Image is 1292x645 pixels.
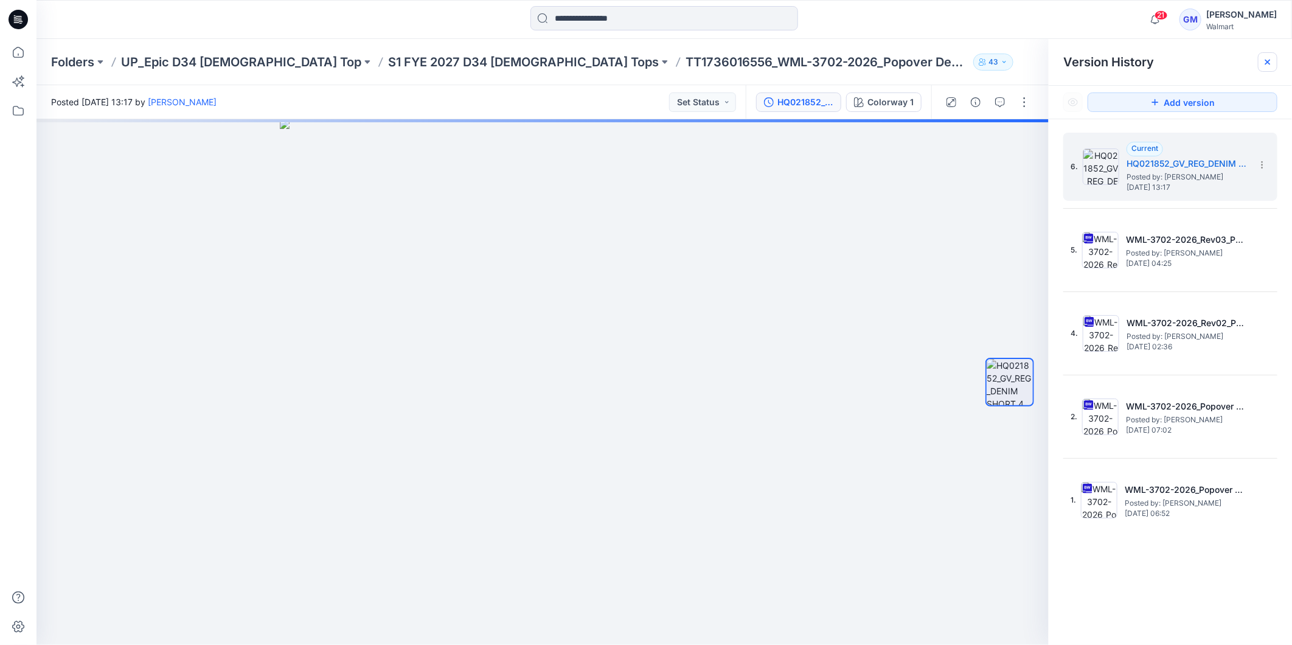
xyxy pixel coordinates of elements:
a: Folders [51,54,94,71]
p: TT1736016556_WML-3702-2026_Popover Denim Blouse_Opt1 [686,54,968,71]
h5: HQ021852_GV_REG_DENIM SHORT 4 PM_Colorway 2_Front [1127,156,1248,171]
span: 4. [1071,328,1078,339]
span: Posted by: Gayan Mahawithanalage [1127,330,1248,343]
span: Posted by: Gayan Mahawithanalage [1126,247,1248,259]
span: Posted [DATE] 13:17 by [51,96,217,108]
img: WML-3702-2026_Rev03_Popover Denim Blouse_Full Colorway [1082,232,1119,268]
span: 1. [1071,495,1076,506]
span: Posted by: Gayan Mahawithanalage [1126,414,1248,426]
h5: WML-3702-2026_Rev02_Popover Denim Blouse_Opt1_Full Colorway [1127,316,1248,330]
p: 43 [988,55,998,69]
div: [PERSON_NAME] [1206,7,1277,22]
span: [DATE] 04:25 [1126,259,1248,268]
span: [DATE] 02:36 [1127,343,1248,351]
div: Walmart [1206,22,1277,31]
button: Details [966,92,985,112]
span: [DATE] 06:52 [1125,509,1246,518]
span: [DATE] 07:02 [1126,426,1248,434]
img: HQ021852_GV_REG_DENIM SHORT 4 PM_Colorway 2_Front [987,359,1033,405]
img: WML-3702-2026_Popover Denim Blouse_Opt1_Softsilver [1081,482,1117,518]
button: Add version [1088,92,1277,112]
span: Posted by: Gayan Mahawithanalage [1125,497,1246,509]
button: Colorway 1 [846,92,922,112]
span: [DATE] 13:17 [1127,183,1248,192]
div: HQ021852_GV_REG_DENIM SHORT 4 PM_Colorway 2_Front [777,96,833,109]
span: Current [1131,144,1158,153]
h5: WML-3702-2026_Rev03_Popover Denim Blouse_Full Colorway [1126,232,1248,247]
img: HQ021852_GV_REG_DENIM SHORT 4 PM_Colorway 2_Front [1083,148,1119,185]
span: 21 [1155,10,1168,20]
span: Posted by: Gayan Mahawithanalage [1127,171,1248,183]
img: eyJhbGciOiJIUzI1NiIsImtpZCI6IjAiLCJzbHQiOiJzZXMiLCJ0eXAiOiJKV1QifQ.eyJkYXRhIjp7InR5cGUiOiJzdG9yYW... [280,119,805,645]
button: Close [1263,57,1273,67]
button: HQ021852_GV_REG_DENIM SHORT 4 PM_Colorway 2_Front [756,92,841,112]
a: UP_Epic D34 [DEMOGRAPHIC_DATA] Top [121,54,361,71]
button: Show Hidden Versions [1063,92,1083,112]
div: GM [1179,9,1201,30]
span: Version History [1063,55,1154,69]
span: 6. [1071,161,1078,172]
h5: WML-3702-2026_Popover Denim Blouse_Opt1_Softsilver [1125,483,1246,497]
a: [PERSON_NAME] [148,97,217,107]
a: S1 FYE 2027 D34 [DEMOGRAPHIC_DATA] Tops [388,54,659,71]
img: WML-3702-2026_Rev02_Popover Denim Blouse_Opt1_Full Colorway [1083,315,1119,352]
button: 43 [973,54,1013,71]
img: WML-3702-2026_Popover Denim Blouse_Opt1_Full Colorway [1082,399,1119,435]
span: 2. [1071,411,1077,422]
span: 5. [1071,245,1077,256]
h5: WML-3702-2026_Popover Denim Blouse_Opt1_Full Colorway [1126,399,1248,414]
div: Colorway 1 [867,96,914,109]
